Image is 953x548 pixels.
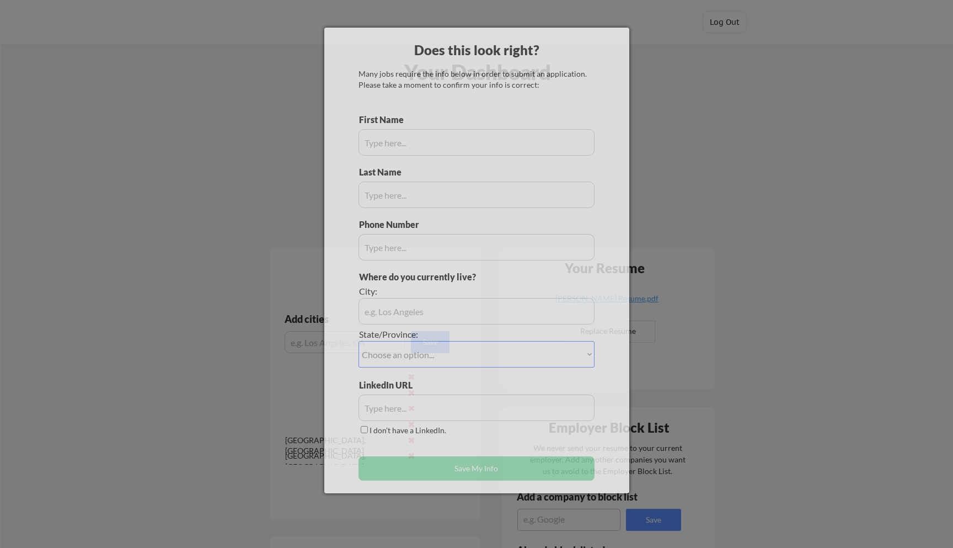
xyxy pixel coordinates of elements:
[358,129,595,156] input: Type here...
[324,41,629,60] div: Does this look right?
[358,395,595,421] input: Type here...
[359,219,425,231] div: Phone Number
[358,234,595,260] input: Type here...
[358,182,595,208] input: Type here...
[358,68,595,90] div: Many jobs require the info below in order to submit an application. Please take a moment to confi...
[359,271,533,283] div: Where do you currently live?
[358,298,595,324] input: e.g. Los Angeles
[370,425,446,435] label: I don't have a LinkedIn.
[359,328,533,340] div: State/Province:
[359,379,441,391] div: LinkedIn URL
[359,114,413,126] div: First Name
[359,285,533,297] div: City:
[359,166,413,178] div: Last Name
[358,456,595,481] button: Save My Info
